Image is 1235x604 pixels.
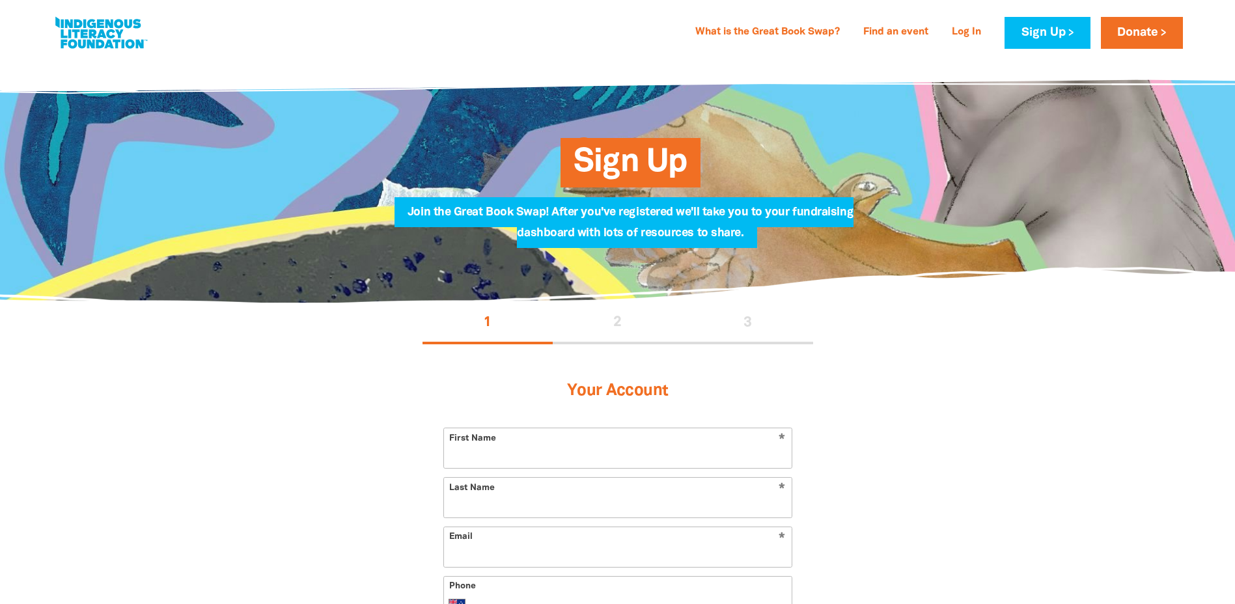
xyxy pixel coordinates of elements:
a: Donate [1101,17,1183,49]
button: Stage 1 [423,303,553,344]
span: Join the Great Book Swap! After you've registered we'll take you to your fundraising dashboard wi... [408,207,853,248]
h3: Your Account [443,365,792,417]
a: Log In [944,22,989,43]
a: What is the Great Book Swap? [687,22,848,43]
a: Find an event [855,22,936,43]
span: Sign Up [574,148,687,187]
a: Sign Up [1005,17,1090,49]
